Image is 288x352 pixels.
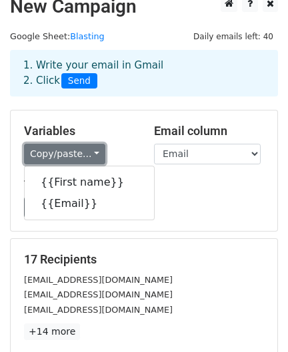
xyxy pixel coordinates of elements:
[24,144,105,164] a: Copy/paste...
[189,29,278,44] span: Daily emails left: 40
[24,323,80,340] a: +14 more
[24,275,173,285] small: [EMAIL_ADDRESS][DOMAIN_NAME]
[70,31,104,41] a: Blasting
[24,289,173,299] small: [EMAIL_ADDRESS][DOMAIN_NAME]
[24,305,173,315] small: [EMAIL_ADDRESS][DOMAIN_NAME]
[24,124,134,138] h5: Variables
[24,252,264,267] h5: 17 Recipients
[10,31,105,41] small: Google Sheet:
[189,31,278,41] a: Daily emails left: 40
[154,124,264,138] h5: Email column
[25,172,154,193] a: {{First name}}
[25,193,154,214] a: {{Email}}
[13,58,275,88] div: 1. Write your email in Gmail 2. Click
[61,73,97,89] span: Send
[221,288,288,352] iframe: Chat Widget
